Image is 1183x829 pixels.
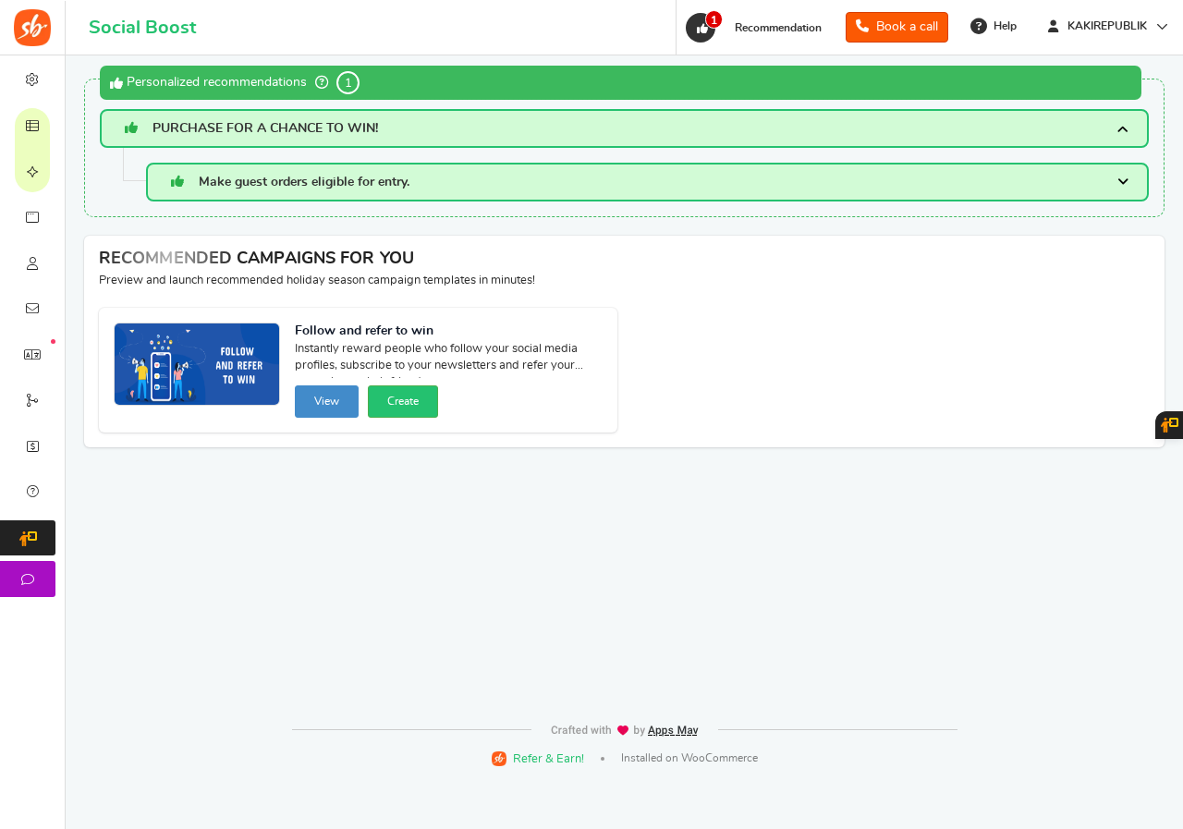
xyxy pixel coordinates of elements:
[14,9,51,46] img: Social Boost
[684,13,831,43] a: 1 Recommendation
[199,176,409,189] span: Make guest orders eligible for entry.
[989,18,1017,34] span: Help
[100,66,1141,100] div: Personalized recommendations
[51,339,55,344] em: New
[89,18,196,38] h1: Social Boost
[295,385,359,418] button: View
[152,122,378,135] span: PURCHASE FOR A CHANCE TO WIN!
[550,725,700,737] img: img-footer.webp
[99,273,1150,289] p: Preview and launch recommended holiday season campaign templates in minutes!
[295,323,603,341] strong: Follow and refer to win
[621,750,758,766] span: Installed on WooCommerce
[601,757,604,761] span: |
[846,12,948,43] a: Book a call
[336,71,360,94] span: 1
[705,10,723,29] span: 1
[295,341,603,378] span: Instantly reward people who follow your social media profiles, subscribe to your newsletters and ...
[368,385,438,418] button: Create
[115,323,279,407] img: Recommended Campaigns
[99,250,1150,269] h4: RECOMMENDED CAMPAIGNS FOR YOU
[963,11,1026,41] a: Help
[492,750,584,767] a: Refer & Earn!
[1060,18,1154,34] span: KAKIREPUBLIK
[735,22,822,33] span: Recommendation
